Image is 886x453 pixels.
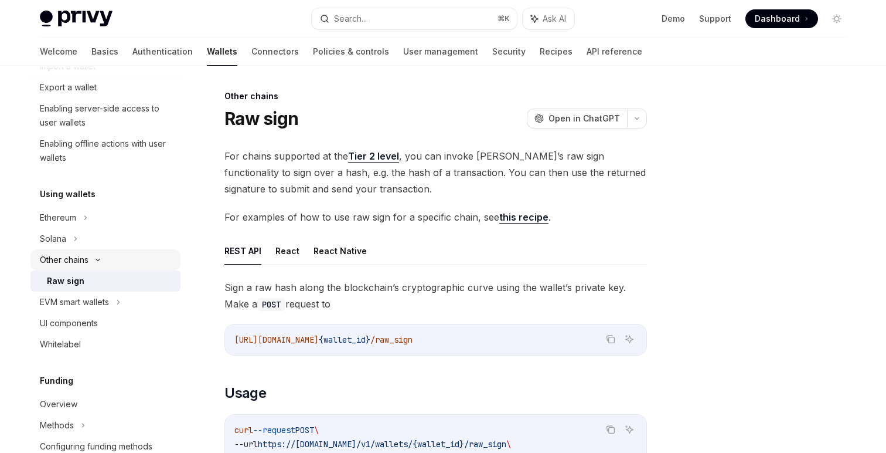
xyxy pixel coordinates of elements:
span: For chains supported at the , you can invoke [PERSON_NAME]’s raw sign functionality to sign over ... [224,148,647,197]
div: Other chains [224,90,647,102]
span: \ [314,425,319,435]
a: Enabling offline actions with user wallets [30,133,180,168]
img: light logo [40,11,113,27]
a: Export a wallet [30,77,180,98]
button: Ask AI [523,8,574,29]
button: Open in ChatGPT [527,109,627,129]
button: Ask AI [622,422,637,437]
span: {wallet_id} [319,334,370,345]
span: Sign a raw hash along the blockchain’s cryptographic curve using the wallet’s private key. Make a... [224,279,647,312]
span: For examples of how to use raw sign for a specific chain, see . [224,209,647,225]
a: Raw sign [30,271,180,292]
div: Enabling server-side access to user wallets [40,102,173,130]
button: REST API [224,237,261,265]
a: Policies & controls [313,38,389,66]
span: /raw_sign [370,334,413,345]
button: React Native [313,237,367,265]
code: POST [257,298,285,311]
button: Search...⌘K [312,8,517,29]
a: Connectors [251,38,299,66]
span: ⌘ K [497,14,510,23]
span: [URL][DOMAIN_NAME] [234,334,319,345]
a: Overview [30,394,180,415]
a: this recipe [499,211,548,224]
div: Whitelabel [40,337,81,351]
button: Ask AI [622,332,637,347]
span: Open in ChatGPT [548,113,620,124]
div: Raw sign [47,274,84,288]
div: Other chains [40,253,88,267]
a: Authentication [132,38,193,66]
a: API reference [587,38,642,66]
button: React [275,237,299,265]
div: UI components [40,316,98,330]
h5: Funding [40,374,73,388]
a: Basics [91,38,118,66]
span: \ [506,439,511,449]
button: Copy the contents from the code block [603,332,618,347]
a: Support [699,13,731,25]
span: POST [295,425,314,435]
a: Wallets [207,38,237,66]
div: Methods [40,418,74,432]
div: Ethereum [40,211,76,225]
a: Demo [662,13,685,25]
a: Enabling server-side access to user wallets [30,98,180,133]
div: Export a wallet [40,80,97,94]
div: Solana [40,232,66,246]
a: Welcome [40,38,77,66]
span: Usage [224,384,266,403]
a: Security [492,38,526,66]
span: Ask AI [543,13,566,25]
span: https://[DOMAIN_NAME]/v1/wallets/{wallet_id}/raw_sign [258,439,506,449]
a: Tier 2 level [348,150,399,163]
h1: Raw sign [224,108,298,129]
a: Whitelabel [30,334,180,355]
span: --url [234,439,258,449]
div: EVM smart wallets [40,295,109,309]
div: Enabling offline actions with user wallets [40,137,173,165]
span: Dashboard [755,13,800,25]
span: --request [253,425,295,435]
a: UI components [30,313,180,334]
a: Recipes [540,38,573,66]
span: curl [234,425,253,435]
div: Search... [334,12,367,26]
button: Toggle dark mode [827,9,846,28]
div: Overview [40,397,77,411]
h5: Using wallets [40,187,96,201]
a: Dashboard [745,9,818,28]
a: User management [403,38,478,66]
button: Copy the contents from the code block [603,422,618,437]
